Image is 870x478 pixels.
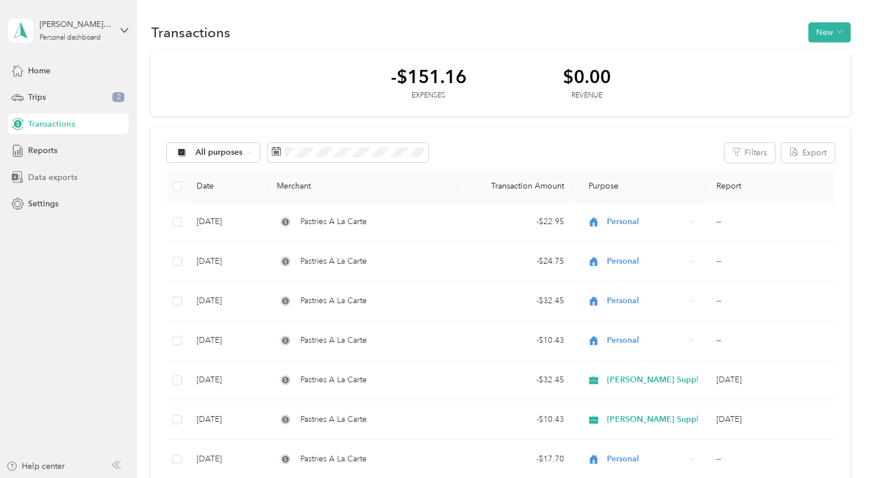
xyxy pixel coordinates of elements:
div: - $32.45 [468,374,564,386]
span: Personal [607,453,685,465]
td: -- [707,281,834,321]
span: Personal [607,216,685,228]
span: Pastries A La Carte [300,453,366,465]
iframe: Everlance-gr Chat Button Frame [806,414,870,478]
th: Report [707,171,834,202]
div: Revenue [562,91,610,101]
span: Pastries A La Carte [300,334,366,347]
button: Help center [6,460,65,472]
div: - $22.95 [468,216,564,228]
div: Expenses [390,91,466,101]
span: Trips [28,91,46,103]
span: Home [28,65,50,77]
td: Jul 2025 [707,400,834,440]
div: - $10.43 [468,334,564,347]
div: [PERSON_NAME][EMAIL_ADDRESS][PERSON_NAME][DOMAIN_NAME] [40,18,111,30]
span: Personal [607,334,685,347]
span: Pastries A La Carte [300,374,366,386]
td: [DATE] [187,242,268,281]
span: Pastries A La Carte [300,216,366,228]
button: Filters [724,143,775,163]
td: [DATE] [187,361,268,400]
span: [PERSON_NAME] Supply [607,413,703,426]
div: - $32.45 [468,295,564,307]
span: Personal [607,255,685,268]
span: Transactions [28,118,75,130]
span: All purposes [195,148,243,156]
span: [PERSON_NAME] Supply [607,374,703,386]
td: -- [707,242,834,281]
th: Merchant [268,171,458,202]
button: Export [781,143,834,163]
td: [DATE] [187,202,268,242]
div: Personal dashboard [40,34,101,41]
th: Date [187,171,268,202]
div: -$151.16 [390,66,466,87]
th: Transaction Amount [458,171,573,202]
span: Data exports [28,171,77,183]
span: Purpose [582,181,618,191]
span: Pastries A La Carte [300,413,366,426]
td: -- [707,321,834,361]
td: [DATE] [187,281,268,321]
div: - $17.70 [468,453,564,465]
div: $0.00 [562,66,610,87]
span: Reports [28,144,57,156]
h1: Transactions [151,26,230,38]
td: Jul 2025 [707,361,834,400]
td: -- [707,202,834,242]
button: New [808,22,851,42]
td: [DATE] [187,321,268,361]
div: - $24.75 [468,255,564,268]
span: 2 [112,92,124,103]
span: Settings [28,198,58,210]
span: Pastries A La Carte [300,295,366,307]
div: - $10.43 [468,413,564,426]
span: Personal [607,295,685,307]
span: Pastries A La Carte [300,255,366,268]
td: [DATE] [187,400,268,440]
